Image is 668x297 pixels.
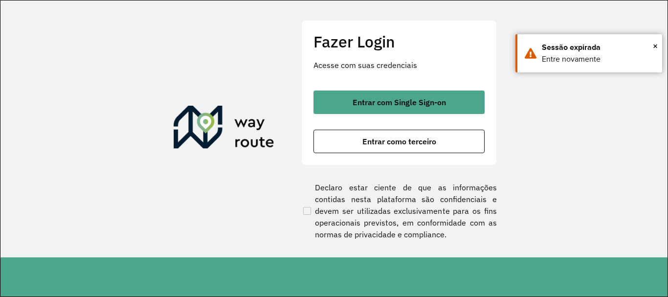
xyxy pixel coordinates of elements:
label: Declaro estar ciente de que as informações contidas nesta plataforma são confidenciais e devem se... [301,182,497,240]
span: Entrar com Single Sign-on [353,98,446,106]
button: button [313,91,485,114]
button: Close [653,39,658,53]
div: Entre novamente [542,53,655,65]
div: Sessão expirada [542,42,655,53]
button: button [313,130,485,153]
p: Acesse com suas credenciais [313,59,485,71]
span: × [653,39,658,53]
h2: Fazer Login [313,32,485,51]
span: Entrar como terceiro [362,137,436,145]
img: Roteirizador AmbevTech [174,106,274,153]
